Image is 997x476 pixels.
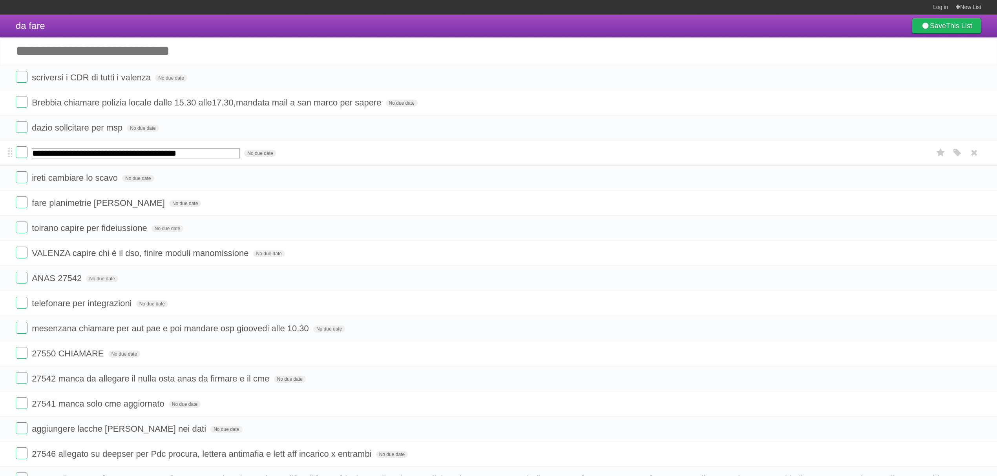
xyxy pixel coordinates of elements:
span: No due date [253,250,285,257]
span: 27542 manca da allegare il nulla osta anas da firmare e il cme [32,374,271,383]
label: Done [16,71,27,83]
label: Done [16,347,27,359]
label: Done [16,322,27,334]
span: No due date [313,325,345,332]
b: This List [946,22,972,30]
span: Brebbia chiamare polizia locale dalle 15.30 alle17.30,mandata mail a san marco per sapere [32,98,383,107]
span: No due date [155,74,187,82]
span: da fare [16,20,45,31]
span: scriversi i CDR di tutti i valenza [32,73,153,82]
label: Done [16,171,27,183]
label: Done [16,447,27,459]
span: No due date [376,451,408,458]
span: VALENZA capire chi è il dso, finire moduli manomissione [32,248,250,258]
label: Done [16,272,27,283]
span: No due date [210,426,242,433]
span: No due date [152,225,183,232]
label: Done [16,96,27,108]
span: toirano capire per fideiussione [32,223,149,233]
span: No due date [169,200,201,207]
label: Done [16,222,27,233]
span: No due date [86,275,118,282]
span: fare planimetrie [PERSON_NAME] [32,198,167,208]
span: telefonare per integrazioni [32,298,133,308]
label: Done [16,247,27,258]
span: No due date [136,300,168,307]
label: Done [16,146,27,158]
span: No due date [244,150,276,157]
span: dazio sollcitare per msp [32,123,124,133]
span: No due date [169,401,201,408]
label: Done [16,297,27,309]
span: 27550 CHIAMARE [32,349,106,358]
span: ireti cambiare lo scavo [32,173,120,183]
label: Done [16,397,27,409]
label: Done [16,196,27,208]
span: 27541 manca solo cme aggiornato [32,399,166,409]
label: Done [16,121,27,133]
a: SaveThis List [912,18,981,34]
span: No due date [108,351,140,358]
span: aggiungere lacche [PERSON_NAME] nei dati [32,424,208,434]
span: No due date [127,125,159,132]
span: 27546 allegato su deepser per Pdc procura, lettera antimafia e lett aff incarico x entrambi [32,449,373,459]
span: No due date [386,100,418,107]
span: mesenzana chiamare per aut pae e poi mandare osp gioovedi alle 10.30 [32,323,311,333]
span: No due date [274,376,306,383]
label: Star task [933,146,948,159]
span: No due date [122,175,154,182]
label: Done [16,372,27,384]
label: Done [16,422,27,434]
span: ANAS 27542 [32,273,84,283]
